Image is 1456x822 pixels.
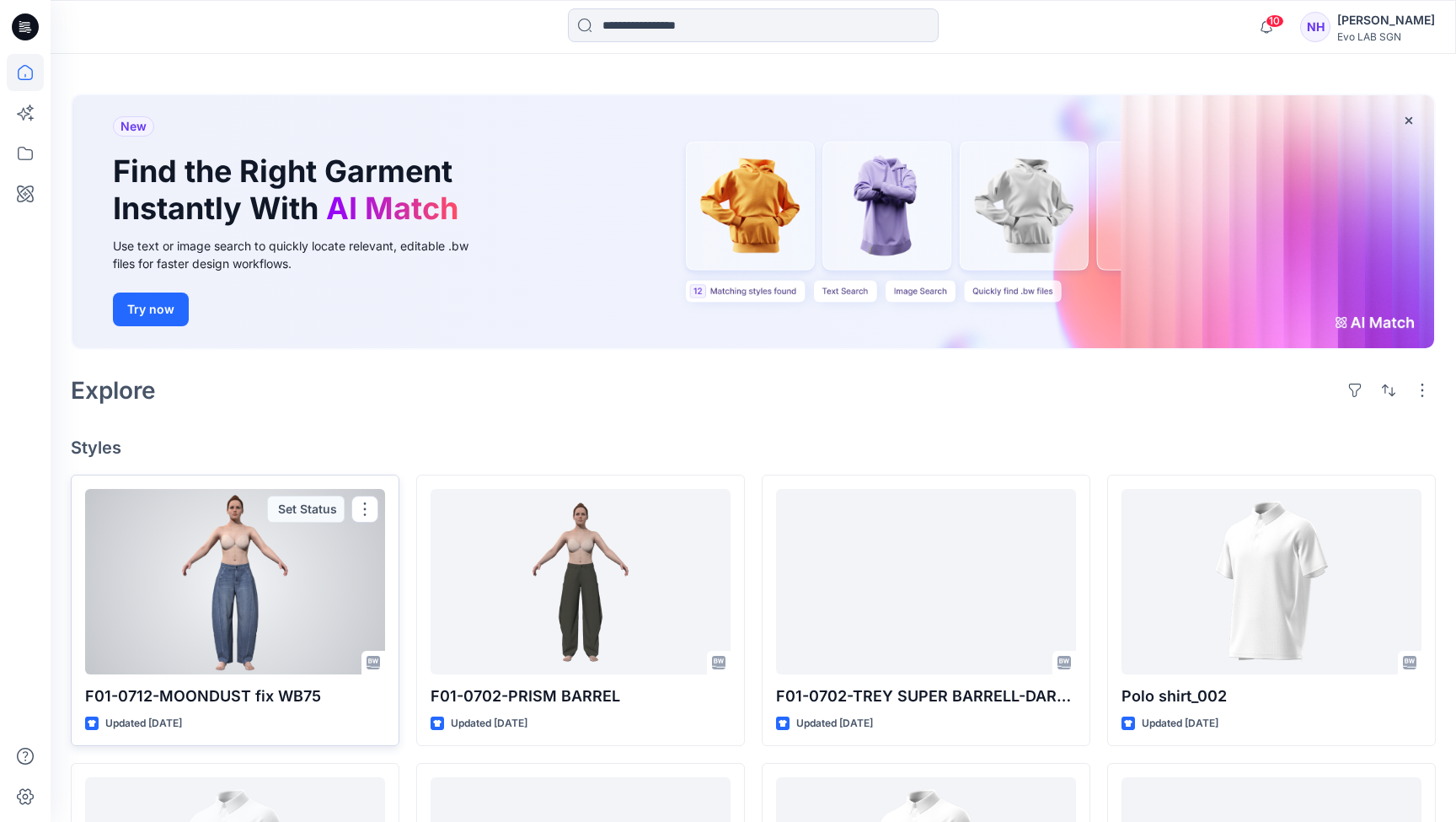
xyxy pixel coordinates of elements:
p: Updated [DATE] [451,715,527,733]
span: 10 [1266,14,1284,28]
div: Evo LAB SGN [1337,30,1435,43]
h1: Find the Right Garment Instantly With [113,153,467,226]
p: Updated [DATE] [1142,715,1218,733]
p: Polo shirt_002 [1121,685,1421,708]
div: NH [1300,12,1330,42]
a: F01-0702-PRISM BARREL [431,489,731,674]
span: AI Match [326,190,458,227]
span: New [120,116,147,137]
h2: Explore [71,377,156,404]
button: Try now [113,293,189,326]
h4: Styles [71,438,1436,458]
div: [PERSON_NAME] [1337,10,1435,30]
div: Use text or image search to quickly locate relevant, editable .bw files for faster design workflows. [113,237,492,272]
p: F01-0702-PRISM BARREL [431,685,731,708]
p: Updated [DATE] [796,715,873,733]
p: F01-0702-TREY SUPER BARRELL-DARK [PERSON_NAME]-262 [776,685,1076,708]
a: F01-0712-MOONDUST fix WB75 [85,489,385,674]
a: Polo shirt_002 [1121,489,1421,674]
p: Updated [DATE] [105,715,182,733]
p: F01-0712-MOONDUST fix WB75 [85,685,385,708]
